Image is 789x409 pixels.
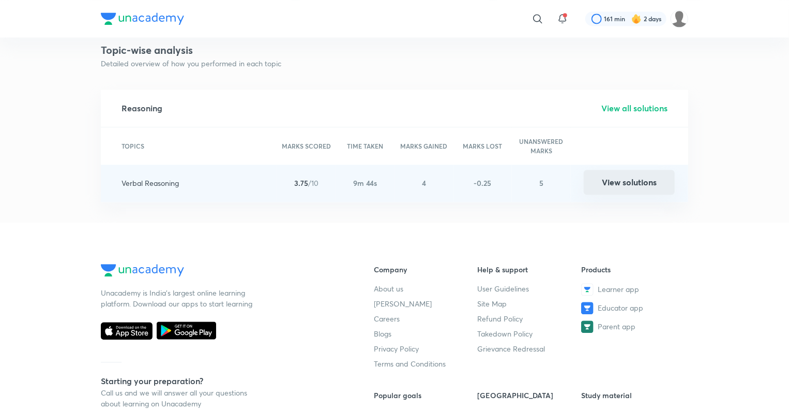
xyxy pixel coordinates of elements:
[539,178,543,188] p: 5
[581,320,594,333] img: Parent app
[598,321,635,332] span: Parent app
[282,141,331,151] h6: MARKS SCORED
[400,141,447,151] h6: MARKS GAINED
[581,302,685,314] a: Educator app
[601,102,667,114] h5: View all solutions
[581,283,594,296] img: Learner app
[374,313,478,324] a: Careers
[584,170,675,195] button: View solutions
[671,10,688,27] img: shruti garg
[598,302,643,313] span: Educator app
[478,343,582,354] a: Grievance Redressal
[374,313,400,324] span: Careers
[474,178,491,188] p: -0.25
[374,283,478,294] a: About us
[101,12,184,25] img: Company Logo
[598,284,639,295] span: Learner app
[581,302,594,314] img: Educator app
[374,343,478,354] a: Privacy Policy
[122,178,179,188] p: Verbal Reasoning
[294,178,308,188] span: 3.75
[581,320,685,333] a: Parent app
[101,58,688,69] p: Detailed overview of how you performed in each topic
[512,137,571,155] h6: UNANSWERED MARKS
[122,141,144,151] h6: TOPICS
[422,178,426,188] p: 4
[478,264,582,275] h6: Help & support
[101,387,256,409] p: Call us and we will answer all your questions about learning on Unacademy
[374,298,478,309] a: [PERSON_NAME]
[478,283,582,294] a: User Guidelines
[101,264,341,279] a: Company Logo
[374,390,478,401] h6: Popular goals
[631,13,642,24] img: streak
[347,141,383,151] h6: TIME TAKEN
[463,141,502,151] h6: MARKS LOST
[581,264,685,275] h6: Products
[478,313,582,324] a: Refund Policy
[374,358,478,369] a: Terms and Conditions
[122,102,162,114] h5: Reasoning
[478,298,582,309] a: Site Map
[478,390,582,401] h6: [GEOGRAPHIC_DATA]
[101,42,688,58] h4: Topic-wise analysis
[353,178,377,188] p: 9m 44s
[478,328,582,339] a: Takedown Policy
[374,328,478,339] a: Blogs
[101,287,256,309] p: Unacademy is India’s largest online learning platform. Download our apps to start learning
[581,283,685,296] a: Learner app
[101,264,184,276] img: Company Logo
[294,178,318,188] span: /10
[101,375,341,387] h5: Starting your preparation?
[581,390,685,401] h6: Study material
[374,264,478,275] h6: Company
